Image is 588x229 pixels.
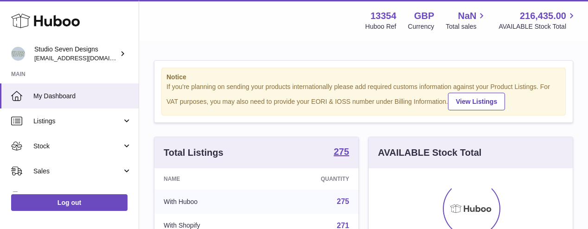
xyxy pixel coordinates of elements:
[154,168,264,190] th: Name
[11,47,25,61] img: internalAdmin-13354@internal.huboo.com
[33,167,122,176] span: Sales
[446,22,487,31] span: Total sales
[33,92,132,101] span: My Dashboard
[448,93,505,110] a: View Listings
[166,73,561,82] strong: Notice
[154,190,264,214] td: With Huboo
[334,147,349,158] a: 275
[378,146,481,159] h3: AVAILABLE Stock Total
[33,142,122,151] span: Stock
[264,168,358,190] th: Quantity
[337,197,349,205] a: 275
[33,192,122,201] span: Orders
[499,10,577,31] a: 216,435.00 AVAILABLE Stock Total
[499,22,577,31] span: AVAILABLE Stock Total
[414,10,434,22] strong: GBP
[164,146,224,159] h3: Total Listings
[371,10,396,22] strong: 13354
[34,45,118,63] div: Studio Seven Designs
[458,10,476,22] span: NaN
[34,54,136,62] span: [EMAIL_ADDRESS][DOMAIN_NAME]
[520,10,566,22] span: 216,435.00
[11,194,128,211] a: Log out
[33,117,122,126] span: Listings
[408,22,435,31] div: Currency
[365,22,396,31] div: Huboo Ref
[334,147,349,156] strong: 275
[166,83,561,110] div: If you're planning on sending your products internationally please add required customs informati...
[446,10,487,31] a: NaN Total sales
